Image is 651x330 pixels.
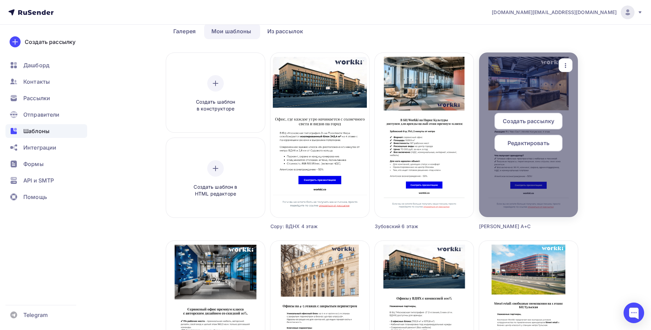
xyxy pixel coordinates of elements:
[183,184,248,198] span: Создать шаблон в HTML редакторе
[492,9,617,16] span: [DOMAIN_NAME][EMAIL_ADDRESS][DOMAIN_NAME]
[23,193,47,201] span: Помощь
[23,311,48,319] span: Telegram
[5,91,87,105] a: Рассылки
[270,223,345,230] div: Copy: ВДНХ 4 этаж
[23,160,44,168] span: Формы
[479,223,553,230] div: [PERSON_NAME] А+С
[23,94,50,102] span: Рассылки
[492,5,643,19] a: [DOMAIN_NAME][EMAIL_ADDRESS][DOMAIN_NAME]
[166,23,203,39] a: Галерея
[5,157,87,171] a: Формы
[23,143,56,152] span: Интеграции
[375,223,449,230] div: Зубовский 6 этаж
[508,139,549,147] span: Редактировать
[23,61,49,69] span: Дашборд
[5,108,87,121] a: Отправители
[23,78,50,86] span: Контакты
[23,110,60,119] span: Отправители
[204,23,259,39] a: Мои шаблоны
[503,117,554,125] span: Создать рассылку
[5,75,87,89] a: Контакты
[5,58,87,72] a: Дашборд
[25,38,75,46] div: Создать рассылку
[260,23,311,39] a: Из рассылок
[5,124,87,138] a: Шаблоны
[23,127,49,135] span: Шаблоны
[183,98,248,113] span: Создать шаблон в конструкторе
[23,176,54,185] span: API и SMTP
